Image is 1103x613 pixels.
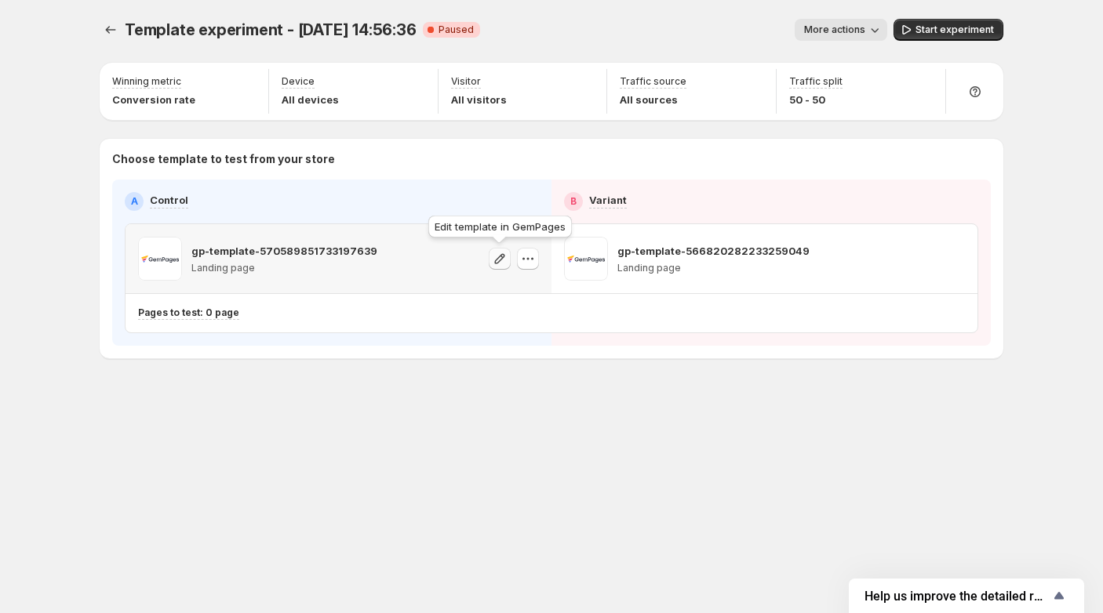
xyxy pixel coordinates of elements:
span: Start experiment [916,24,994,36]
p: gp-template-566820282233259049 [617,243,810,259]
p: Traffic split [789,75,843,88]
button: More actions [795,19,887,41]
h2: B [570,195,577,208]
button: Start experiment [894,19,1003,41]
p: Conversion rate [112,92,195,107]
span: Template experiment - [DATE] 14:56:36 [125,20,417,39]
p: All devices [282,92,339,107]
p: Pages to test: 0 page [138,306,239,319]
p: Choose template to test from your store [112,151,991,167]
p: Winning metric [112,75,181,88]
p: Variant [589,192,627,208]
p: All sources [620,92,686,107]
p: Traffic source [620,75,686,88]
p: Landing page [191,262,377,274]
p: All visitors [451,92,507,107]
button: Experiments [100,19,122,41]
button: Show survey - Help us improve the detailed report for A/B campaigns [865,586,1068,605]
img: gp-template-570589851733197639 [138,237,182,281]
p: gp-template-570589851733197639 [191,243,377,259]
p: Device [282,75,315,88]
p: Visitor [451,75,481,88]
p: 50 - 50 [789,92,843,107]
span: Paused [439,24,474,36]
p: Landing page [617,262,810,274]
p: Control [150,192,188,208]
h2: A [131,195,138,208]
span: Help us improve the detailed report for A/B campaigns [865,589,1050,604]
span: More actions [804,24,865,36]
